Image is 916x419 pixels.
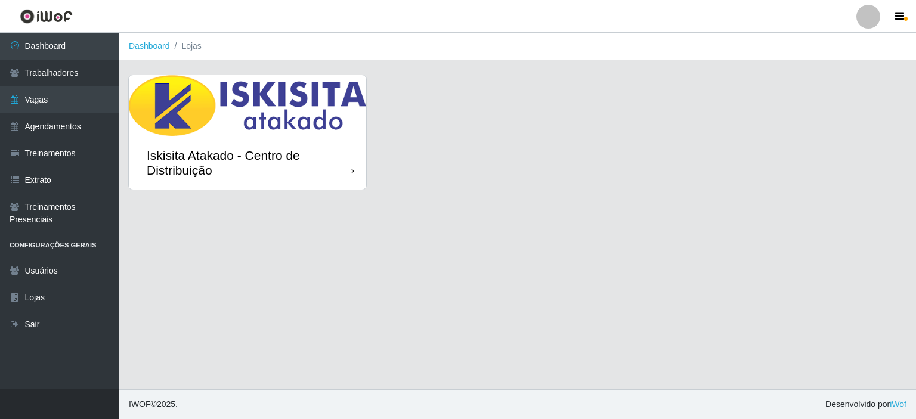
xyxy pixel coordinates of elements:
[129,75,366,190] a: Iskisita Atakado - Centro de Distribuição
[129,41,170,51] a: Dashboard
[890,399,906,409] a: iWof
[20,9,73,24] img: CoreUI Logo
[129,75,366,136] img: cardImg
[119,33,916,60] nav: breadcrumb
[170,40,202,52] li: Lojas
[129,398,178,411] span: © 2025 .
[129,399,151,409] span: IWOF
[825,398,906,411] span: Desenvolvido por
[147,148,351,178] div: Iskisita Atakado - Centro de Distribuição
